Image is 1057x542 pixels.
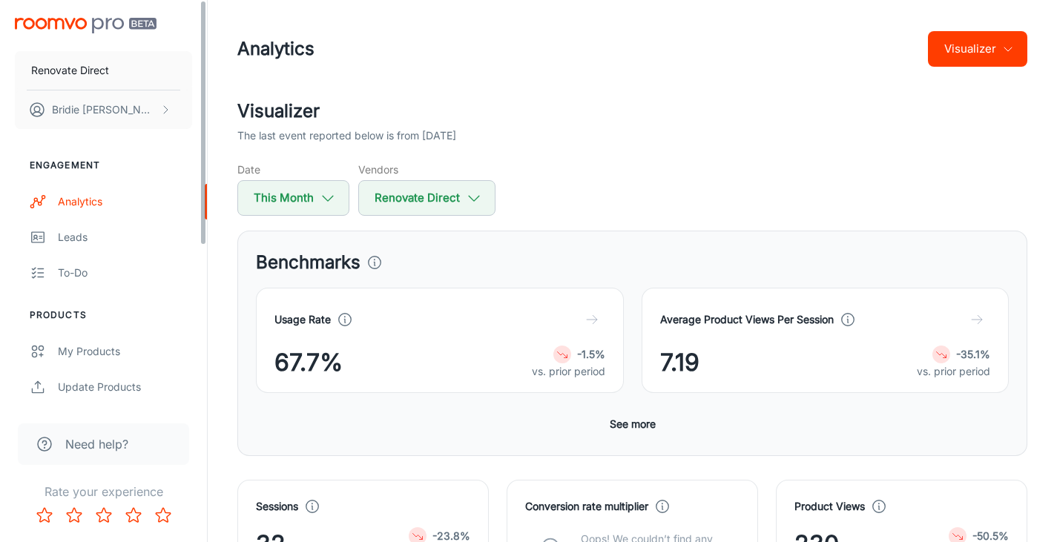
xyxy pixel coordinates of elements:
[532,363,605,380] p: vs. prior period
[12,483,195,500] p: Rate your experience
[917,363,990,380] p: vs. prior period
[237,180,349,216] button: This Month
[358,162,495,177] h5: Vendors
[928,31,1027,67] button: Visualizer
[956,348,990,360] strong: -35.1%
[15,18,157,33] img: Roomvo PRO Beta
[148,500,178,530] button: Rate 5 star
[525,498,648,515] h4: Conversion rate multiplier
[237,98,1027,125] h2: Visualizer
[660,311,834,328] h4: Average Product Views Per Session
[274,345,343,380] span: 67.7%
[358,180,495,216] button: Renovate Direct
[237,128,456,144] p: The last event reported below is from [DATE]
[58,194,192,210] div: Analytics
[577,348,605,360] strong: -1.5%
[660,345,699,380] span: 7.19
[15,51,192,90] button: Renovate Direct
[237,36,315,62] h1: Analytics
[65,435,128,453] span: Need help?
[58,379,192,395] div: Update Products
[30,500,59,530] button: Rate 1 star
[31,62,109,79] p: Renovate Direct
[15,90,192,129] button: Bridie [PERSON_NAME]
[58,265,192,281] div: To-do
[432,529,470,542] strong: -23.8%
[89,500,119,530] button: Rate 3 star
[237,162,349,177] h5: Date
[256,249,360,276] h3: Benchmarks
[604,411,662,437] button: See more
[58,229,192,245] div: Leads
[52,102,157,118] p: Bridie [PERSON_NAME]
[119,500,148,530] button: Rate 4 star
[58,343,192,360] div: My Products
[274,311,331,328] h4: Usage Rate
[794,498,865,515] h4: Product Views
[972,529,1009,542] strong: -50.5%
[59,500,89,530] button: Rate 2 star
[256,498,298,515] h4: Sessions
